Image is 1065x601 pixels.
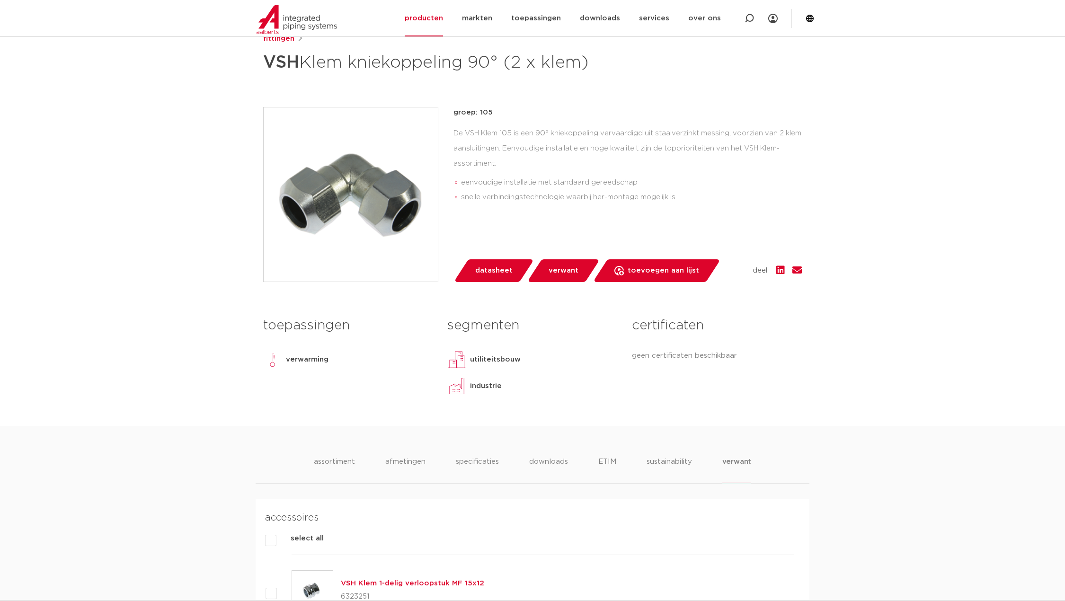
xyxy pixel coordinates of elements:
[753,265,769,276] span: deel:
[265,510,794,525] h4: accessoires
[456,456,499,483] li: specificaties
[632,350,802,362] p: geen certificaten beschikbaar
[263,54,299,71] strong: VSH
[470,354,521,365] p: utiliteitsbouw
[263,48,619,77] h1: Klem kniekoppeling 90° (2 x klem)
[314,456,355,483] li: assortiment
[527,259,600,282] a: verwant
[447,350,466,369] img: utiliteitsbouw
[529,456,568,483] li: downloads
[447,377,466,396] img: industrie
[263,350,282,369] img: verwarming
[461,190,802,205] li: snelle verbindingstechnologie waarbij her-montage mogelijk is
[447,316,617,335] h3: segmenten
[385,456,426,483] li: afmetingen
[470,380,502,392] p: industrie
[286,354,328,365] p: verwarming
[632,316,802,335] h3: certificaten
[549,263,578,278] span: verwant
[647,456,692,483] li: sustainability
[628,263,699,278] span: toevoegen aan lijst
[453,126,802,209] div: De VSH Klem 105 is een 90° kniekoppeling vervaardigd uit staalverzinkt messing, voorzien van 2 kl...
[598,456,616,483] li: ETIM
[453,107,802,118] p: groep: 105
[341,580,484,587] a: VSH Klem 1-delig verloopstuk MF 15x12
[722,456,752,483] li: verwant
[453,259,534,282] a: datasheet
[263,33,294,44] a: fittingen
[475,263,513,278] span: datasheet
[276,533,324,544] label: select all
[264,107,438,282] img: Product Image for VSH Klem kniekoppeling 90° (2 x klem)
[263,316,433,335] h3: toepassingen
[461,175,802,190] li: eenvoudige installatie met standaard gereedschap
